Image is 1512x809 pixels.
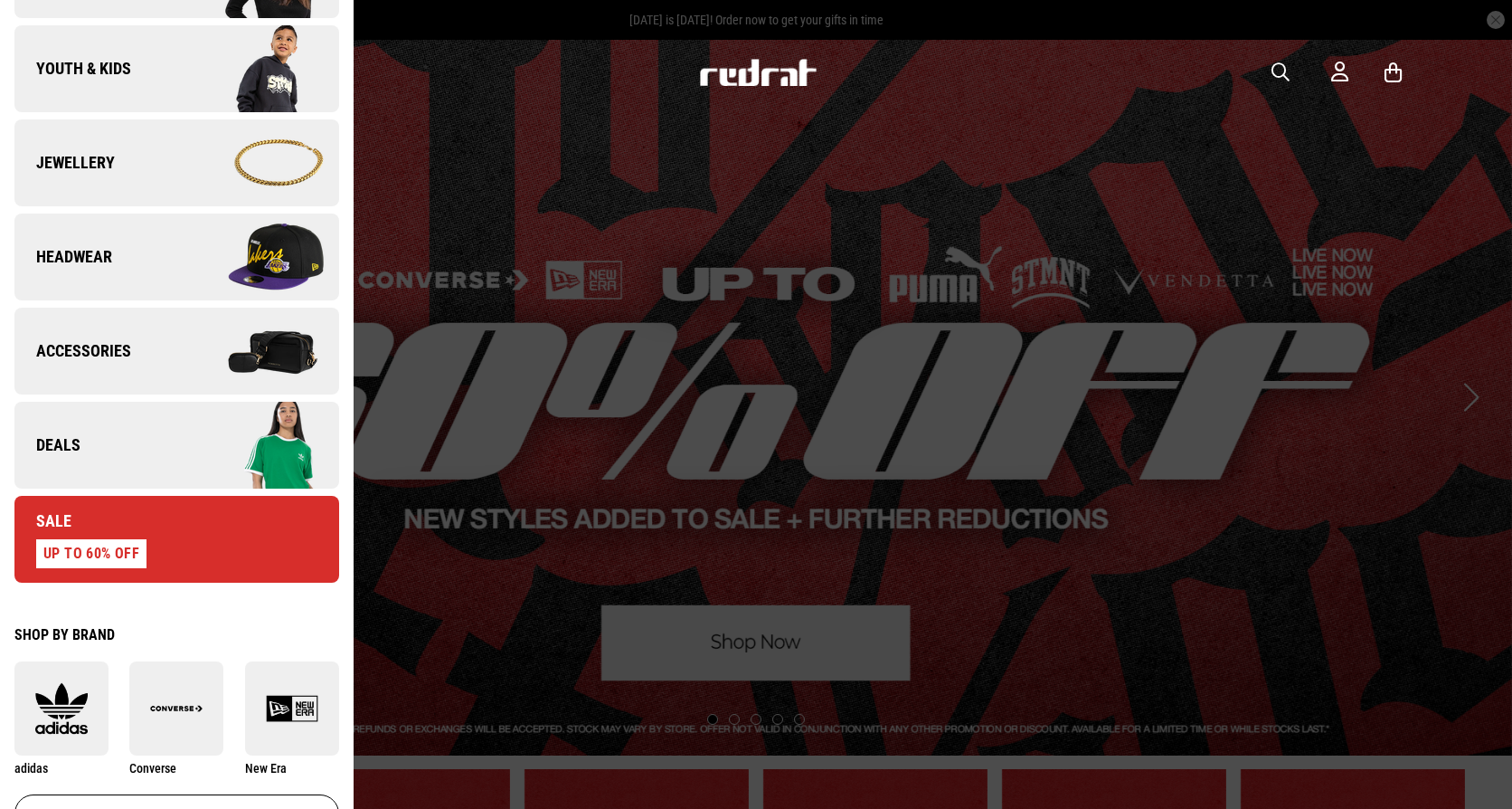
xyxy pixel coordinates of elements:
span: Converse [129,761,176,776]
span: Headwear [14,246,112,268]
div: UP TO 60% OFF [36,539,146,568]
img: Company [176,306,338,396]
img: Redrat logo [698,59,817,86]
div: Shop by Brand [14,626,339,643]
span: Youth & Kids [14,58,131,80]
a: Headwear Company [14,214,339,300]
a: adidas adidas [14,661,109,776]
img: Company [176,118,338,208]
img: Converse [129,682,223,735]
img: Company [176,24,338,114]
span: Jewellery [14,152,115,174]
img: adidas [14,682,109,735]
a: Youth & Kids Company [14,25,339,112]
img: New Era [245,682,339,735]
a: Jewellery Company [14,119,339,206]
a: Sale UP TO 60% OFF [14,496,339,583]
span: Accessories [14,340,131,362]
span: New Era [245,761,287,776]
img: Company [176,212,338,302]
a: New Era New Era [245,661,339,776]
a: Converse Converse [129,661,223,776]
span: Deals [14,434,80,456]
a: Accessories Company [14,308,339,395]
span: adidas [14,761,48,776]
img: Company [176,400,338,490]
span: Sale [14,510,71,532]
a: Deals Company [14,402,339,489]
